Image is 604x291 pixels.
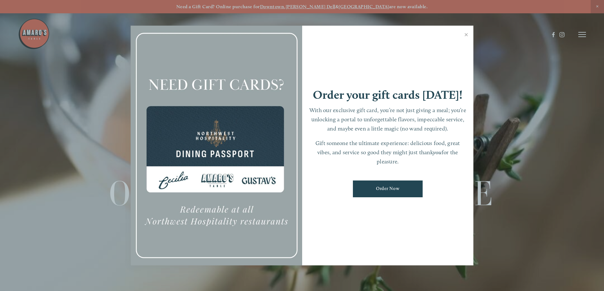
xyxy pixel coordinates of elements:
p: Gift someone the ultimate experience: delicious food, great vibes, and service so good they might... [308,139,467,166]
a: Order Now [353,180,423,197]
em: you [433,149,442,155]
a: Close [460,27,472,44]
p: With our exclusive gift card, you’re not just giving a meal; you’re unlocking a portal to unforge... [308,106,467,133]
h1: Order your gift cards [DATE]! [313,89,463,101]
